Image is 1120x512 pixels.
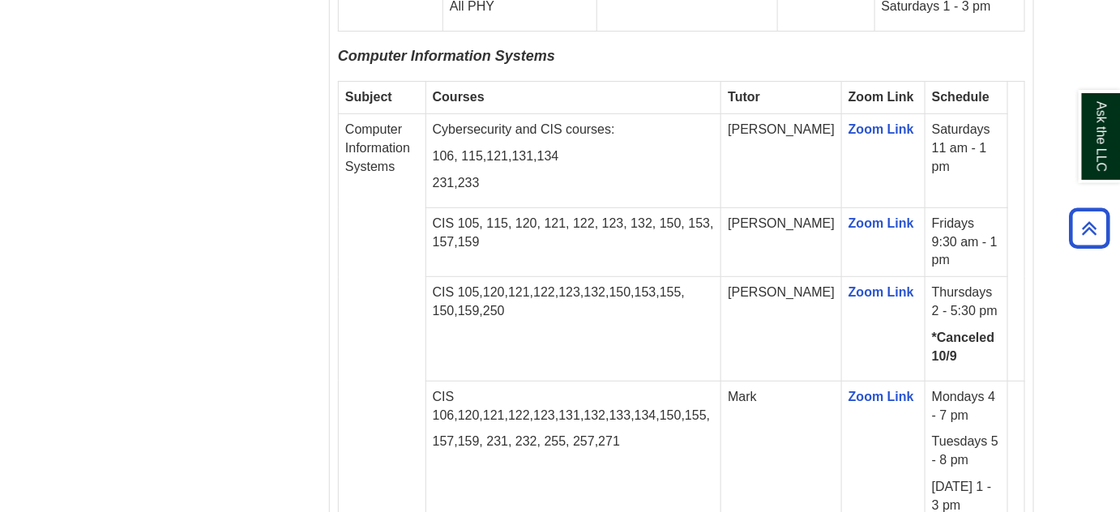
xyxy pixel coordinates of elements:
p: 231,233 [433,174,715,193]
a: Back to Top [1064,217,1116,239]
td: [PERSON_NAME] [721,207,842,277]
strong: Courses [433,90,485,104]
strong: Schedule [932,90,990,104]
span: Computer Information Systems [338,48,555,64]
p: CIS 106,120,121,122,123,131,132,133,134,150,155, [433,388,715,425]
strong: Zoom Link [849,90,914,104]
p: Tuesdays 5 - 8 pm [932,433,1001,470]
a: Zoom Link [849,122,914,136]
td: Saturdays 11 am - 1 pm [925,114,1008,208]
td: Fridays 9:30 am - 1 pm [925,207,1008,277]
p: Cybersecurity and CIS courses: [433,121,715,139]
a: Zoom Link [849,216,914,230]
p: Mondays 4 - 7 pm [932,388,1001,425]
td: [PERSON_NAME] [721,114,842,208]
td: [PERSON_NAME] [721,277,842,381]
a: Link [887,390,914,403]
a: Zoom Link [849,285,914,299]
td: CIS 105,120,121,122,123,132,150,153,155, 150,159,250 [425,277,721,381]
p: 106, 115,121,131,134 [433,147,715,166]
strong: Subject [345,90,392,104]
p: 157,159, 231, 232, 255, 257,271 [433,433,715,451]
p: Thursdays 2 - 5:30 pm [932,284,1001,321]
strong: Tutor [728,90,760,104]
p: CIS 105, 115, 120, 121, 122, 123, 132, 150, 153, 157,159 [433,215,715,252]
strong: *Canceled 10/9 [932,331,994,363]
a: Zoom [849,390,884,403]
